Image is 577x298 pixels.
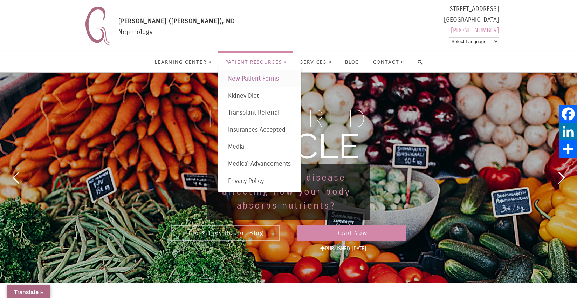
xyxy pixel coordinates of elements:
a: Services [293,51,338,72]
div: s [272,199,278,213]
a: [PHONE_NUMBER] [451,26,499,34]
div: u [288,199,295,213]
div: i [312,171,316,185]
div: PUBLISHED [DATE] [320,245,366,252]
div: r [299,199,304,213]
div: t [295,199,299,213]
div: Powered by [444,36,499,47]
span: Patient Resources [225,60,287,65]
div: t [320,199,324,213]
span: [PERSON_NAME] ([PERSON_NAME]), MD [118,17,235,25]
a: Privacy Policy [218,172,301,190]
div: u [311,185,317,199]
span: New Patient Forms [228,75,279,82]
div: ? [330,199,336,212]
div: r [317,185,322,199]
div: a [328,171,334,185]
div: Read Now [297,225,406,241]
div: y [298,185,304,199]
div: n [282,199,288,213]
div: The Kidney Doctor Blog [171,225,280,241]
span: Services [300,60,332,65]
a: Patient Resources [218,51,294,72]
span: Insurances Accepted [228,126,286,134]
div: d [306,171,312,185]
a: New Patient Forms [218,70,301,87]
div: [STREET_ADDRESS] [GEOGRAPHIC_DATA] [444,4,499,39]
img: Nephrology [82,4,113,47]
span: Media [228,143,244,150]
span: Kidney Diet [228,92,259,100]
span: Translate » [14,289,43,295]
a: Blog [338,51,366,72]
div: s [249,199,255,213]
a: Media [218,138,301,155]
div: e [322,171,328,185]
a: Medical Advancements [218,155,301,172]
div: a [237,199,243,213]
span: Contact [373,60,405,65]
div: y [345,185,351,199]
div: FEATURED [207,96,370,141]
span: Learning Center [155,60,212,65]
a: LinkedIn [559,123,577,140]
select: Language Translate Widget [449,37,499,46]
div: i [304,199,307,213]
a: Insurances Accepted [218,121,301,138]
div: ARTICLE [218,123,360,169]
span: Medical Advancements [228,160,291,168]
div: r [261,199,266,213]
a: Contact [366,51,411,72]
span: Transplant Referral [228,109,279,116]
a: Learning Center [148,51,218,72]
div: b [326,185,332,199]
div: s [316,171,322,185]
div: n [314,199,320,213]
span: Blog [345,60,360,65]
div: e [339,171,346,185]
div: b [266,199,272,213]
div: s [334,171,339,185]
div: s [324,199,330,213]
div: Nephrology [118,16,235,47]
div: o [332,185,339,199]
a: Transplant Referral [218,104,301,121]
div: o [304,185,311,199]
a: Facebook [559,105,577,123]
div: b [243,199,249,213]
div: d [339,185,345,199]
div: o [255,199,261,213]
a: Kidney Diet [218,87,301,104]
div: e [307,199,314,213]
span: Privacy Policy [228,177,264,185]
